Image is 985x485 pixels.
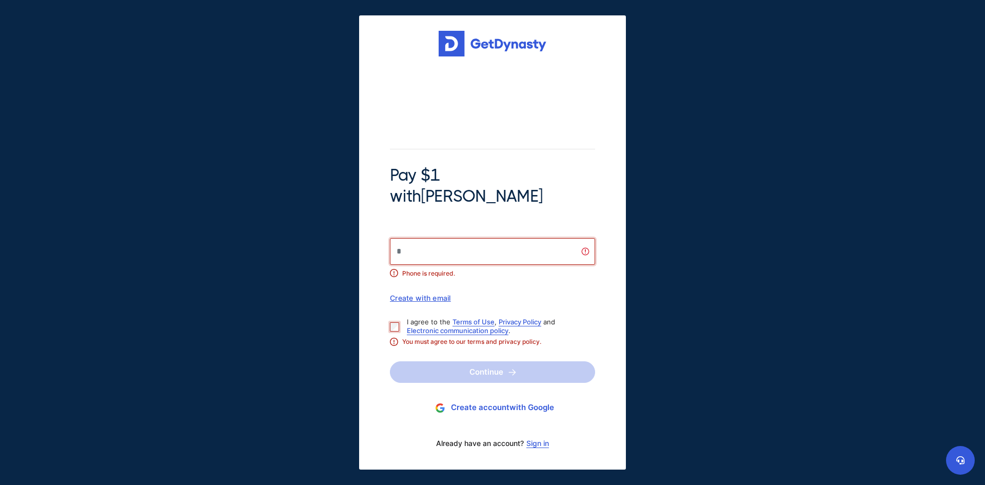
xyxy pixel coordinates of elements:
[390,294,595,302] div: Create with email
[402,269,595,278] span: Phone is required.
[526,439,549,448] a: Sign in
[407,326,508,335] a: Electronic communication policy
[402,338,595,346] span: You must agree to our terms and privacy policy.
[390,433,595,454] div: Already have an account?
[390,398,595,417] button: Create accountwith Google
[439,31,546,56] img: Get started for free with Dynasty Trust Company
[390,165,595,207] span: Pay $1 with [PERSON_NAME]
[407,318,587,335] p: I agree to the , and .
[499,318,541,326] a: Privacy Policy
[452,318,495,326] a: Terms of Use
